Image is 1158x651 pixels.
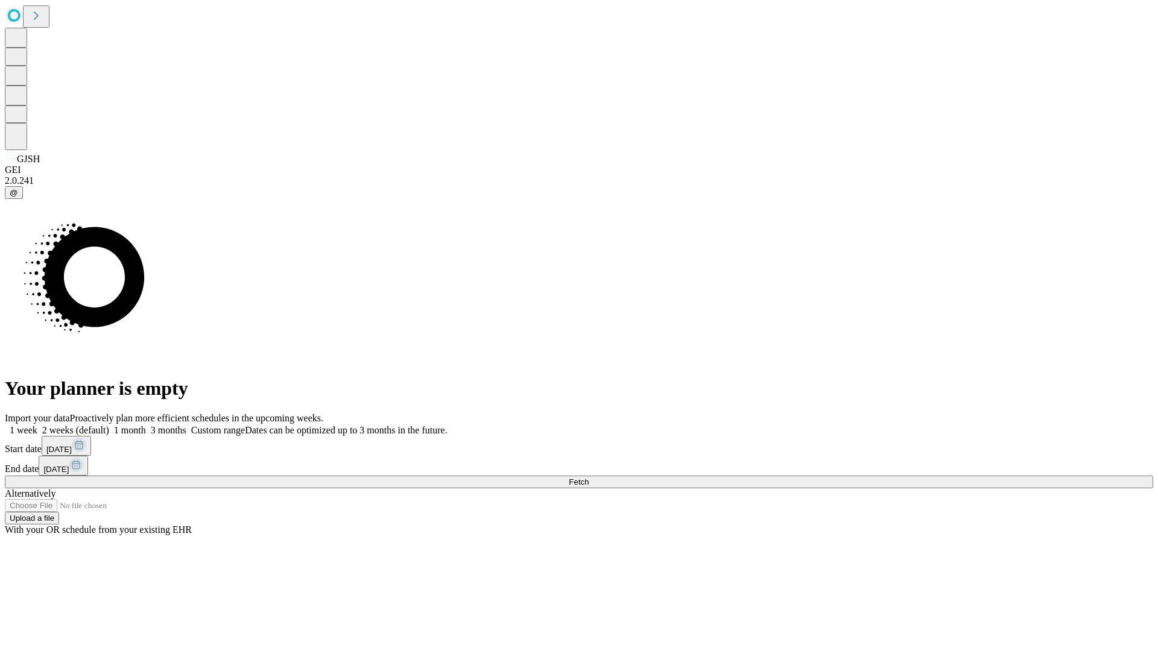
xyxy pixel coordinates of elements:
span: 2 weeks (default) [42,425,109,435]
span: 3 months [151,425,186,435]
span: Alternatively [5,488,55,498]
span: Dates can be optimized up to 3 months in the future. [245,425,447,435]
div: Start date [5,436,1153,456]
span: GJSH [17,154,40,164]
span: Custom range [191,425,245,435]
div: End date [5,456,1153,476]
button: Upload a file [5,512,59,524]
span: 1 month [114,425,146,435]
span: [DATE] [43,465,69,474]
span: 1 week [10,425,37,435]
span: With your OR schedule from your existing EHR [5,524,192,535]
button: [DATE] [39,456,88,476]
span: [DATE] [46,445,72,454]
h1: Your planner is empty [5,377,1153,400]
div: GEI [5,165,1153,175]
span: @ [10,188,18,197]
span: Proactively plan more efficient schedules in the upcoming weeks. [70,413,323,423]
button: @ [5,186,23,199]
button: Fetch [5,476,1153,488]
span: Import your data [5,413,70,423]
button: [DATE] [42,436,91,456]
div: 2.0.241 [5,175,1153,186]
span: Fetch [569,477,589,486]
